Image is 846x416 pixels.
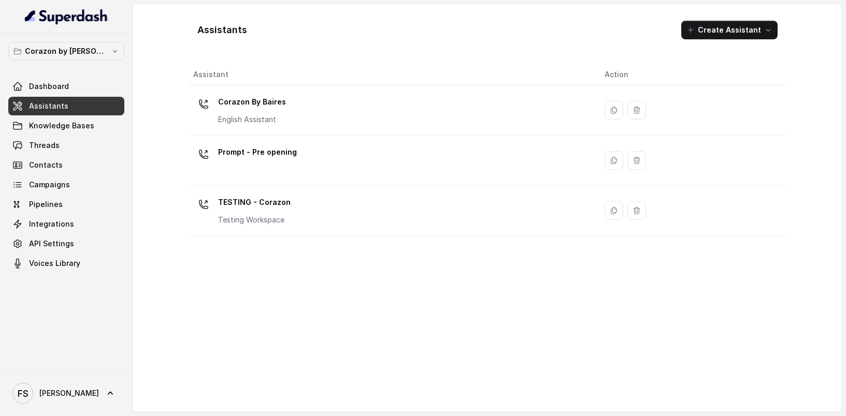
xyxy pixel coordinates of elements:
a: Contacts [8,156,124,174]
p: Corazon By Baires [218,94,286,110]
span: Knowledge Bases [29,121,94,131]
a: Dashboard [8,77,124,96]
span: Voices Library [29,258,80,269]
span: Dashboard [29,81,69,92]
p: Testing Workspace [218,215,291,225]
a: Voices Library [8,254,124,273]
a: Pipelines [8,195,124,214]
a: Knowledge Bases [8,116,124,135]
span: API Settings [29,239,74,249]
th: Assistant [189,64,597,85]
span: Threads [29,140,60,151]
p: Prompt - Pre opening [218,144,297,160]
a: Assistants [8,97,124,115]
h1: Assistants [197,22,247,38]
button: Create Assistant [681,21,778,39]
a: [PERSON_NAME] [8,379,124,408]
p: English Assistant [218,114,286,125]
a: Threads [8,136,124,155]
button: Corazon by [PERSON_NAME] [8,42,124,61]
span: Assistants [29,101,68,111]
span: Pipelines [29,199,63,210]
img: light.svg [25,8,108,25]
span: Integrations [29,219,74,229]
a: API Settings [8,234,124,253]
a: Campaigns [8,175,124,194]
span: Campaigns [29,180,70,190]
span: [PERSON_NAME] [39,388,99,398]
p: TESTING - Corazon [218,194,291,211]
p: Corazon by [PERSON_NAME] [25,45,108,57]
a: Integrations [8,215,124,233]
th: Action [596,64,785,85]
text: FS [18,388,28,399]
span: Contacts [29,160,63,170]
